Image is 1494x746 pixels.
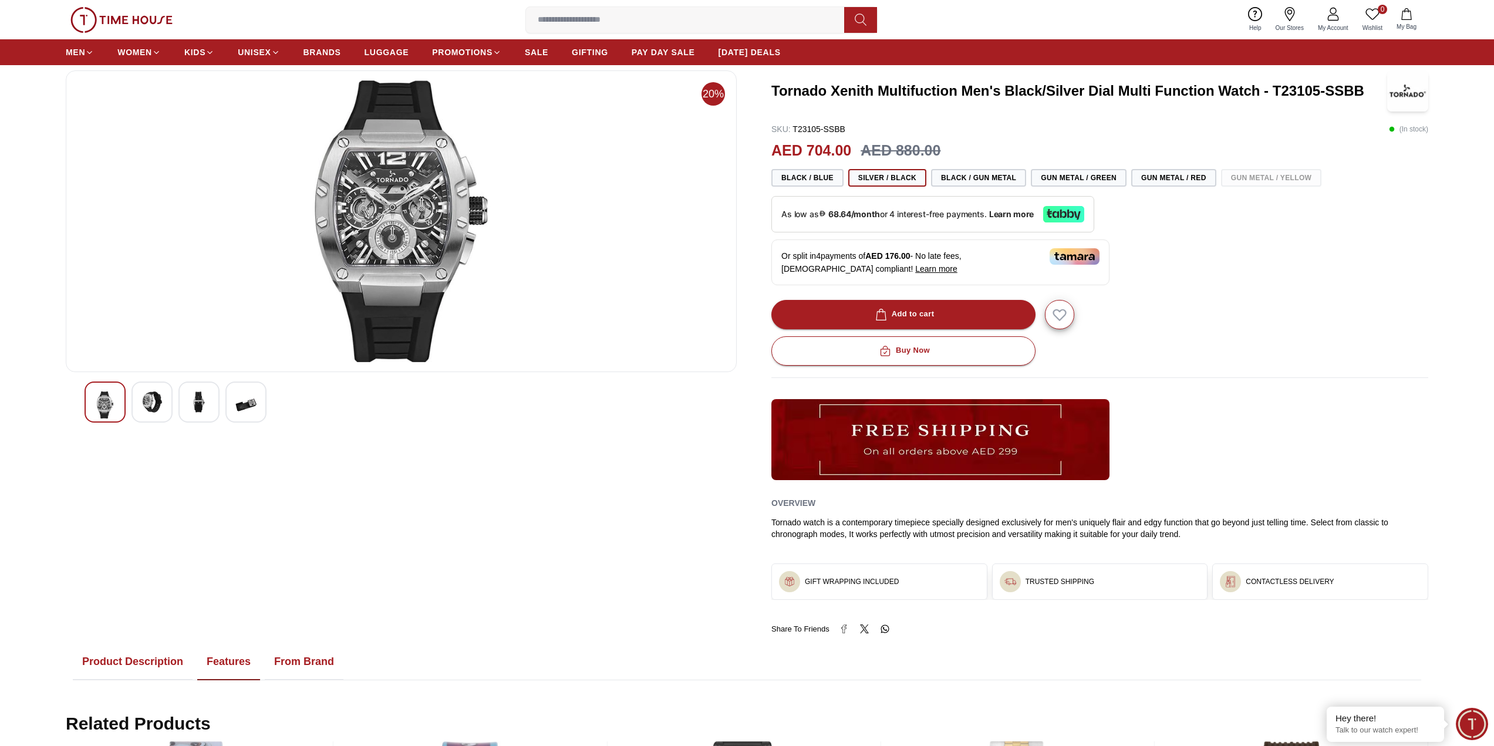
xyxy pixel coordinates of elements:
span: Learn more [915,264,957,274]
a: MEN [66,42,94,63]
button: Silver / Black [848,169,926,187]
span: GIFTING [572,46,608,58]
span: Wishlist [1358,23,1387,32]
img: Tornado Xenith Multifuction Men's Blue Dial Multi Function Watch - T23105-BSNNK [95,391,116,418]
a: [DATE] DEALS [719,42,781,63]
img: ... [771,399,1109,480]
div: Or split in 4 payments of - No late fees, [DEMOGRAPHIC_DATA] compliant! [771,239,1109,285]
span: [DATE] DEALS [719,46,781,58]
span: LUGGAGE [365,46,409,58]
a: LUGGAGE [365,42,409,63]
a: UNISEX [238,42,279,63]
p: ( In stock ) [1389,123,1428,135]
h2: AED 704.00 [771,140,851,162]
button: From Brand [265,644,343,680]
p: Talk to our watch expert! [1336,725,1435,735]
h3: Tornado Xenith Multifuction Men's Black/Silver Dial Multi Function Watch - T23105-SSBB [771,82,1374,100]
button: Black / Gun Metal [931,169,1026,187]
button: Buy Now [771,336,1036,366]
h3: AED 880.00 [861,140,940,162]
img: Tornado Xenith Multifuction Men's Black/Silver Dial Multi Function Watch - T23105-SSBB [1387,70,1428,112]
button: Gun Metal / Green [1031,169,1127,187]
span: AED 176.00 [865,251,910,261]
h2: Overview [771,494,815,512]
h3: CONTACTLESS DELIVERY [1246,577,1334,586]
button: Product Description [73,644,193,680]
a: Our Stores [1269,5,1311,35]
span: My Account [1313,23,1353,32]
span: PAY DAY SALE [632,46,695,58]
img: Tornado Xenith Multifuction Men's Blue Dial Multi Function Watch - T23105-BSNNK [188,391,210,413]
a: BRANDS [303,42,341,63]
h3: GIFT WRAPPING INCLUDED [805,577,899,586]
a: GIFTING [572,42,608,63]
img: ... [1004,576,1016,588]
span: WOMEN [117,46,152,58]
img: Tornado Xenith Multifuction Men's Blue Dial Multi Function Watch - T23105-BSNNK [235,391,257,418]
img: Tornado Xenith Multifuction Men's Blue Dial Multi Function Watch - T23105-BSNNK [141,391,163,413]
img: ... [784,576,795,588]
span: SALE [525,46,548,58]
a: SALE [525,42,548,63]
a: Help [1242,5,1269,35]
div: Hey there! [1336,713,1435,724]
span: 0 [1378,5,1387,14]
span: Our Stores [1271,23,1308,32]
span: Help [1245,23,1266,32]
img: ... [70,7,173,33]
span: BRANDS [303,46,341,58]
button: Gun Metal / Red [1131,169,1216,187]
button: My Bag [1390,6,1424,33]
img: ... [1225,576,1236,588]
p: T23105-SSBB [771,123,845,135]
a: 0Wishlist [1355,5,1390,35]
span: UNISEX [238,46,271,58]
button: Black / Blue [771,169,844,187]
span: PROMOTIONS [432,46,493,58]
img: Tamara [1050,248,1100,265]
div: Add to cart [873,308,935,321]
img: Tornado Xenith Multifuction Men's Blue Dial Multi Function Watch - T23105-BSNNK [76,80,727,362]
a: PAY DAY SALE [632,42,695,63]
div: Chat Widget [1456,708,1488,740]
button: Features [197,644,260,680]
button: Add to cart [771,300,1036,329]
a: PROMOTIONS [432,42,501,63]
a: WOMEN [117,42,161,63]
span: SKU : [771,124,791,134]
a: KIDS [184,42,214,63]
h3: TRUSTED SHIPPING [1026,577,1094,586]
span: 20% [702,82,725,106]
span: Share To Friends [771,623,829,635]
h2: Related Products [66,713,211,734]
span: KIDS [184,46,205,58]
div: Tornado watch is a contemporary timepiece specially designed exclusively for men's uniquely flair... [771,517,1428,540]
span: My Bag [1392,22,1421,31]
span: MEN [66,46,85,58]
div: Buy Now [877,344,930,357]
